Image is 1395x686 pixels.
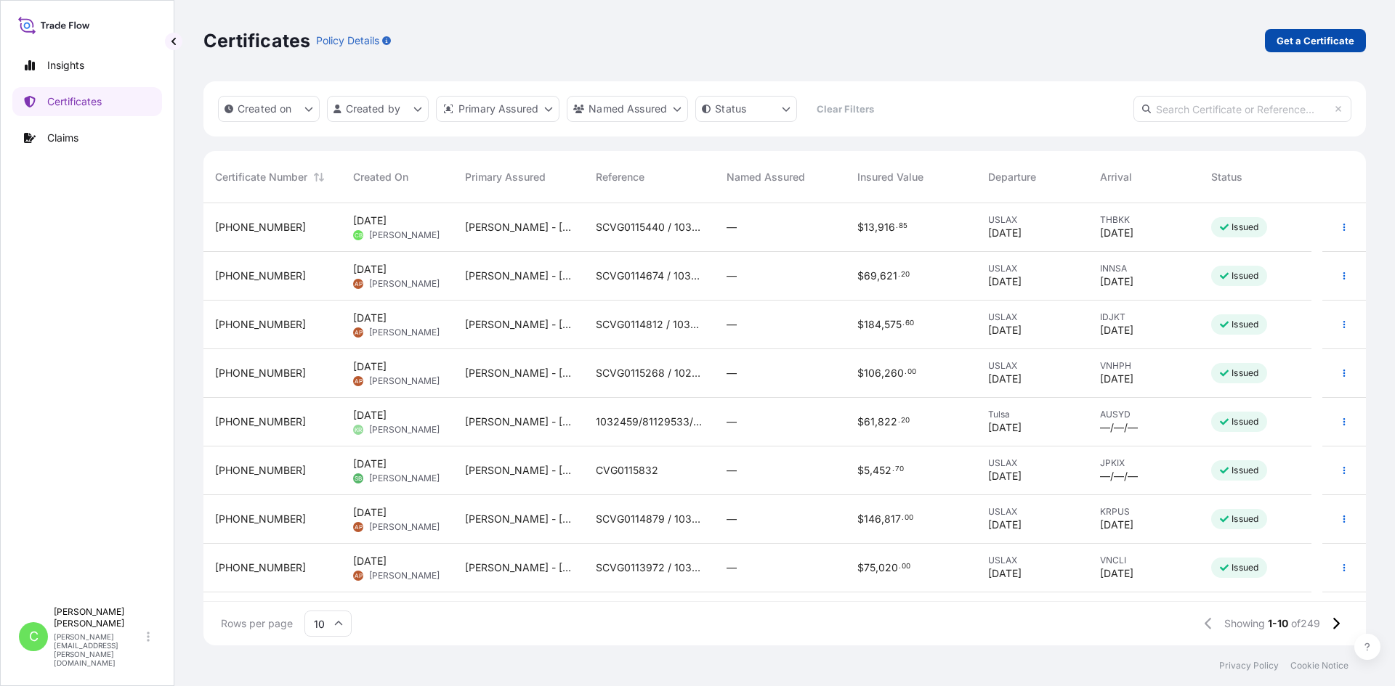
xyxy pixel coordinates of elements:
[218,96,320,122] button: createdOn Filter options
[727,415,737,429] span: —
[596,463,658,478] span: CVG0115832
[988,566,1022,581] span: [DATE]
[12,51,162,80] a: Insights
[355,374,363,388] span: AP
[804,97,886,121] button: Clear Filters
[596,512,703,526] span: SCVG0114879 / 1031932
[870,465,873,475] span: ,
[857,222,864,232] span: $
[355,422,362,437] span: KR
[727,512,737,526] span: —
[353,457,387,471] span: [DATE]
[1100,409,1189,420] span: AUSYD
[355,520,363,534] span: AP
[1232,367,1258,379] p: Issued
[465,463,573,478] span: [PERSON_NAME] - [GEOGRAPHIC_DATA]
[1290,660,1348,671] p: Cookie Notice
[353,170,408,184] span: Created On
[892,467,894,472] span: .
[436,96,559,122] button: distributor Filter options
[369,424,440,436] span: [PERSON_NAME]
[353,505,387,520] span: [DATE]
[221,616,293,631] span: Rows per page
[988,170,1036,184] span: Departure
[465,170,546,184] span: Primary Assured
[1100,360,1189,372] span: VNHPH
[864,417,875,427] span: 61
[1268,616,1288,631] span: 1-10
[1100,457,1189,469] span: JPKIX
[355,228,363,242] span: CB
[864,465,870,475] span: 5
[47,94,102,109] p: Certificates
[895,467,904,472] span: 70
[880,271,897,281] span: 621
[215,366,306,380] span: [PHONE_NUMBER]
[1100,518,1133,532] span: [DATE]
[369,278,440,290] span: [PERSON_NAME]
[857,563,864,573] span: $
[905,369,907,375] span: .
[988,323,1022,338] span: [DATE]
[215,560,306,575] span: [PHONE_NUMBER]
[1100,214,1189,226] span: THBKK
[896,224,898,229] span: .
[1100,420,1138,435] span: —/—/—
[902,564,910,569] span: 00
[988,263,1077,274] span: USLAX
[465,512,573,526] span: [PERSON_NAME] - [GEOGRAPHIC_DATA]
[1232,416,1258,428] p: Issued
[369,229,440,241] span: [PERSON_NAME]
[353,311,387,325] span: [DATE]
[988,420,1022,435] span: [DATE]
[54,632,144,667] p: [PERSON_NAME][EMAIL_ADDRESS][PERSON_NAME][DOMAIN_NAME]
[988,274,1022,289] span: [DATE]
[898,418,900,423] span: .
[1277,33,1354,48] p: Get a Certificate
[988,360,1077,372] span: USLAX
[310,168,328,186] button: Sort
[596,220,703,234] span: SCVG0115440 / 1032505
[596,269,703,283] span: SCVG0114674 / 1032286
[902,515,904,520] span: .
[465,415,573,429] span: [PERSON_NAME] - [GEOGRAPHIC_DATA]
[369,570,440,581] span: [PERSON_NAME]
[316,33,379,48] p: Policy Details
[369,375,440,387] span: [PERSON_NAME]
[12,87,162,116] a: Certificates
[988,457,1077,469] span: USLAX
[596,366,703,380] span: SCVG0115268 / 1029898
[857,514,864,524] span: $
[988,409,1077,420] span: Tulsa
[215,317,306,332] span: [PHONE_NUMBER]
[465,269,573,283] span: [PERSON_NAME] - [GEOGRAPHIC_DATA]
[215,220,306,234] span: [PHONE_NUMBER]
[875,417,878,427] span: ,
[817,102,874,116] p: Clear Filters
[1100,506,1189,518] span: KRPUS
[864,319,881,330] span: 184
[596,415,703,429] span: 1032459/81129533/PO238010279/SCVG0115115
[875,222,878,232] span: ,
[878,417,897,427] span: 822
[878,222,895,232] span: 916
[465,366,573,380] span: [PERSON_NAME] - [GEOGRAPHIC_DATA]
[1100,566,1133,581] span: [DATE]
[215,512,306,526] span: [PHONE_NUMBER]
[727,560,737,575] span: —
[902,321,905,326] span: .
[1100,170,1132,184] span: Arrival
[215,170,307,184] span: Certificate Number
[353,554,387,568] span: [DATE]
[727,170,805,184] span: Named Assured
[369,473,440,484] span: [PERSON_NAME]
[54,606,144,629] p: [PERSON_NAME] [PERSON_NAME]
[1219,660,1279,671] a: Privacy Policy
[1100,323,1133,338] span: [DATE]
[1232,221,1258,233] p: Issued
[988,506,1077,518] span: USLAX
[1100,226,1133,240] span: [DATE]
[905,321,914,326] span: 60
[727,317,737,332] span: —
[864,368,881,378] span: 106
